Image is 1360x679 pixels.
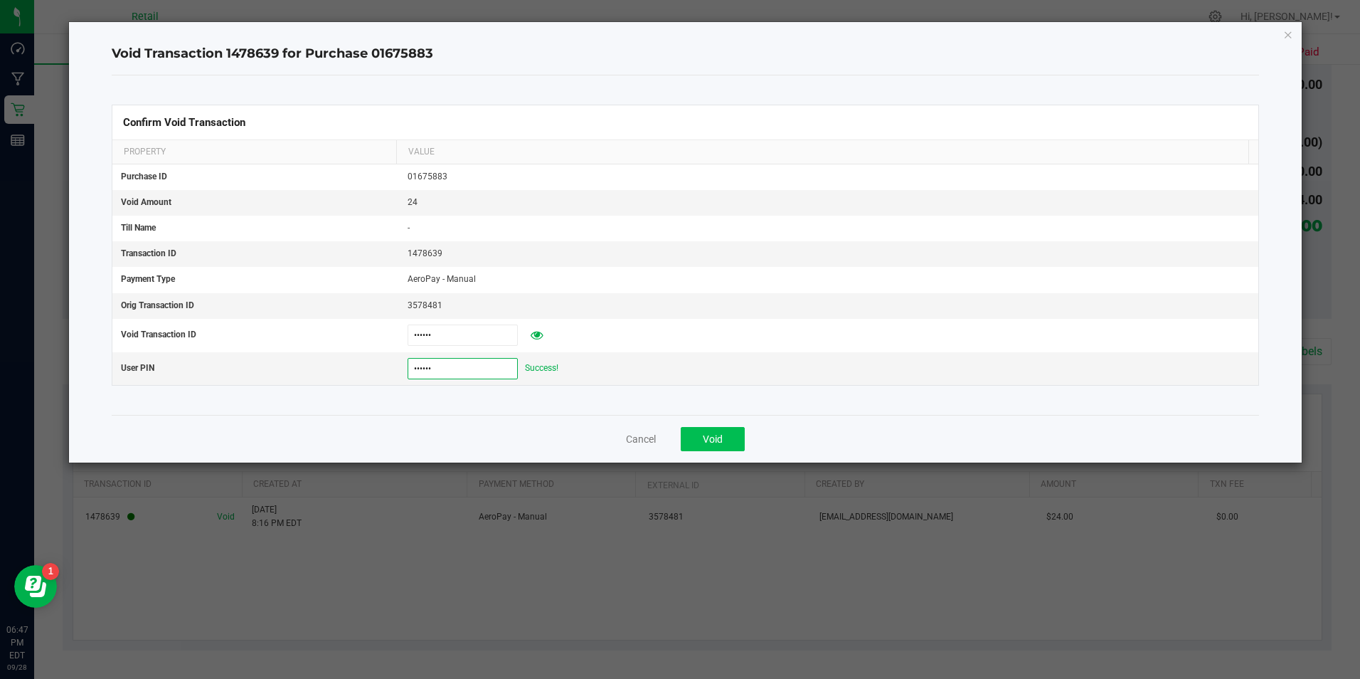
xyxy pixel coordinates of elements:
[408,358,518,379] input: Approval PIN
[124,147,166,157] span: Property
[703,433,723,445] span: Void
[112,45,1258,63] h4: Void Transaction 1478639 for Purchase 01675883
[408,172,447,181] span: 01675883
[525,363,558,373] span: Success!
[14,565,57,608] iframe: Resource center
[42,563,59,580] iframe: Resource center unread badge
[121,363,154,373] span: User PIN
[408,147,435,157] span: Value
[1283,26,1293,43] button: Close
[408,325,518,346] input: Void Txn ID
[123,116,245,129] span: Confirm Void Transaction
[408,197,418,207] span: 24
[121,197,171,207] span: Void Amount
[121,274,175,284] span: Payment Type
[408,223,410,233] span: -
[681,427,745,451] button: Void
[121,248,176,258] span: Transaction ID
[626,432,656,446] button: Cancel
[121,172,167,181] span: Purchase ID
[408,300,442,310] span: 3578481
[408,248,442,258] span: 1478639
[121,330,196,339] span: Void Transaction ID
[121,300,194,310] span: Orig Transaction ID
[408,274,476,284] span: AeroPay - Manual
[121,223,156,233] span: Till Name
